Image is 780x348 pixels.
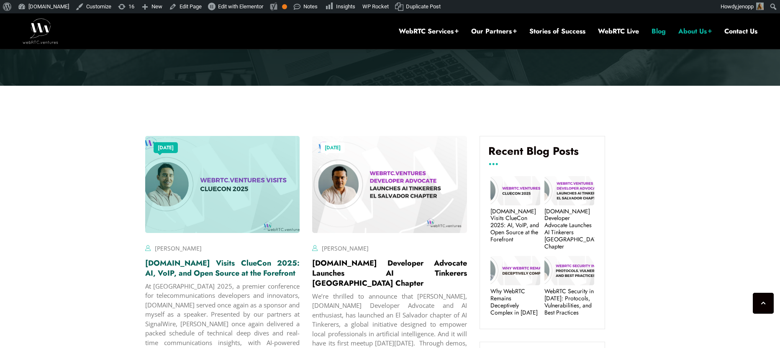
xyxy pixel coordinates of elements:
[544,288,594,316] a: WebRTC Security in [DATE]: Protocols, Vulnerabilities, and Best Practices
[282,4,287,9] div: OK
[488,145,596,164] h4: Recent Blog Posts
[312,136,467,233] img: image
[155,244,202,252] a: [PERSON_NAME]
[154,142,178,153] a: [DATE]
[678,27,712,36] a: About Us
[321,142,345,153] a: [DATE]
[23,18,58,43] img: WebRTC.ventures
[471,27,517,36] a: Our Partners
[544,208,594,250] a: [DOMAIN_NAME] Developer Advocate Launches AI Tinkerers [GEOGRAPHIC_DATA] Chapter
[490,288,540,316] a: Why WebRTC Remains Deceptively Complex in [DATE]
[724,27,757,36] a: Contact Us
[336,3,355,10] span: Insights
[529,27,585,36] a: Stories of Success
[490,208,540,243] a: [DOMAIN_NAME] Visits ClueCon 2025: AI, VoIP, and Open Source at the Forefront
[312,258,467,289] a: [DOMAIN_NAME] Developer Advocate Launches AI Tinkerers [GEOGRAPHIC_DATA] Chapter
[652,27,666,36] a: Blog
[399,27,459,36] a: WebRTC Services
[322,244,369,252] a: [PERSON_NAME]
[218,3,263,10] span: Edit with Elementor
[598,27,639,36] a: WebRTC Live
[738,3,754,10] span: jenopp
[145,258,300,279] a: [DOMAIN_NAME] Visits ClueCon 2025: AI, VoIP, and Open Source at the Forefront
